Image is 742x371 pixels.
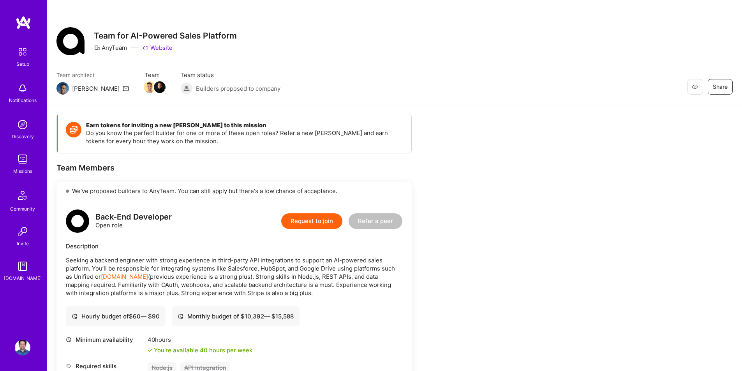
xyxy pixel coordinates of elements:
i: icon CompanyGray [94,45,100,51]
div: Hourly budget of $ 60 — $ 90 [72,312,160,320]
div: AnyTeam [94,44,127,52]
p: Do you know the perfect builder for one or more of these open roles? Refer a new [PERSON_NAME] an... [86,129,404,145]
img: Builders proposed to company [180,82,193,95]
div: Missions [13,167,32,175]
span: Team architect [56,71,129,79]
img: teamwork [15,151,30,167]
div: Description [66,242,402,250]
img: Company Logo [56,27,85,55]
i: icon Cash [178,313,183,319]
img: Invite [15,224,30,239]
div: Notifications [9,96,37,104]
div: Team Members [56,163,412,173]
h4: Earn tokens for inviting a new [PERSON_NAME] to this mission [86,122,404,129]
div: [DOMAIN_NAME] [4,274,42,282]
div: Community [10,205,35,213]
div: Discovery [12,132,34,141]
p: Seeking a backend engineer with strong experience in third-party API integrations to support an A... [66,256,402,297]
i: icon Tag [66,363,72,369]
div: You're available 40 hours per week [148,346,252,354]
div: [PERSON_NAME] [72,84,120,93]
button: Share [708,79,733,95]
span: Builders proposed to company [196,84,280,93]
button: Refer a peer [349,213,402,229]
i: icon Mail [123,85,129,91]
div: We've proposed builders to AnyTeam. You can still apply but there's a low chance of acceptance. [56,182,412,200]
a: Team Member Avatar [155,81,165,94]
span: Share [713,83,728,91]
i: icon Clock [66,337,72,343]
div: Minimum availability [66,336,144,344]
i: icon EyeClosed [692,84,698,90]
img: Team Architect [56,82,69,95]
img: Token icon [66,122,81,137]
img: User Avatar [15,340,30,355]
a: [DOMAIN_NAME] [101,273,148,280]
img: logo [16,16,31,30]
button: Request to join [281,213,342,229]
div: Back-End Developer [95,213,172,221]
img: setup [14,44,31,60]
div: Open role [95,213,172,229]
div: Setup [16,60,29,68]
img: logo [66,209,89,233]
i: icon Cash [72,313,78,319]
img: guide book [15,258,30,274]
i: icon Check [148,348,152,353]
img: Team Member Avatar [144,81,155,93]
a: Team Member Avatar [145,81,155,94]
a: User Avatar [13,340,32,355]
img: discovery [15,117,30,132]
img: Community [13,186,32,205]
a: Website [143,44,173,52]
div: Required skills [66,362,144,370]
h3: Team for AI-Powered Sales Platform [94,31,237,40]
span: Team status [180,71,280,79]
span: Team [145,71,165,79]
img: bell [15,81,30,96]
img: Team Member Avatar [154,81,166,93]
div: Monthly budget of $ 10,392 — $ 15,588 [178,312,294,320]
div: 40 hours [148,336,252,344]
div: Invite [17,239,29,248]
